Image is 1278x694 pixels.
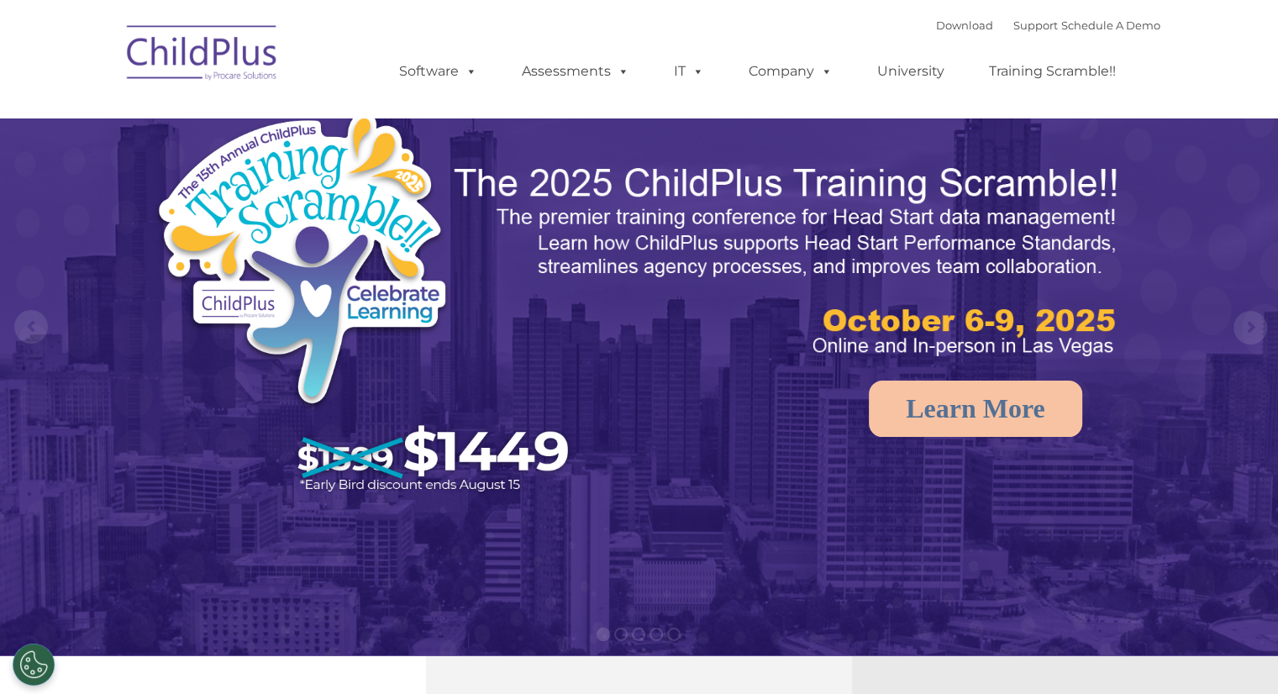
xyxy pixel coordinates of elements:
[505,55,646,88] a: Assessments
[1061,18,1160,32] a: Schedule A Demo
[657,55,721,88] a: IT
[118,13,287,97] img: ChildPlus by Procare Solutions
[13,644,55,686] button: Cookies Settings
[860,55,961,88] a: University
[732,55,849,88] a: Company
[1013,18,1058,32] a: Support
[936,18,1160,32] font: |
[972,55,1133,88] a: Training Scramble!!
[869,381,1082,437] a: Learn More
[936,18,993,32] a: Download
[382,55,494,88] a: Software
